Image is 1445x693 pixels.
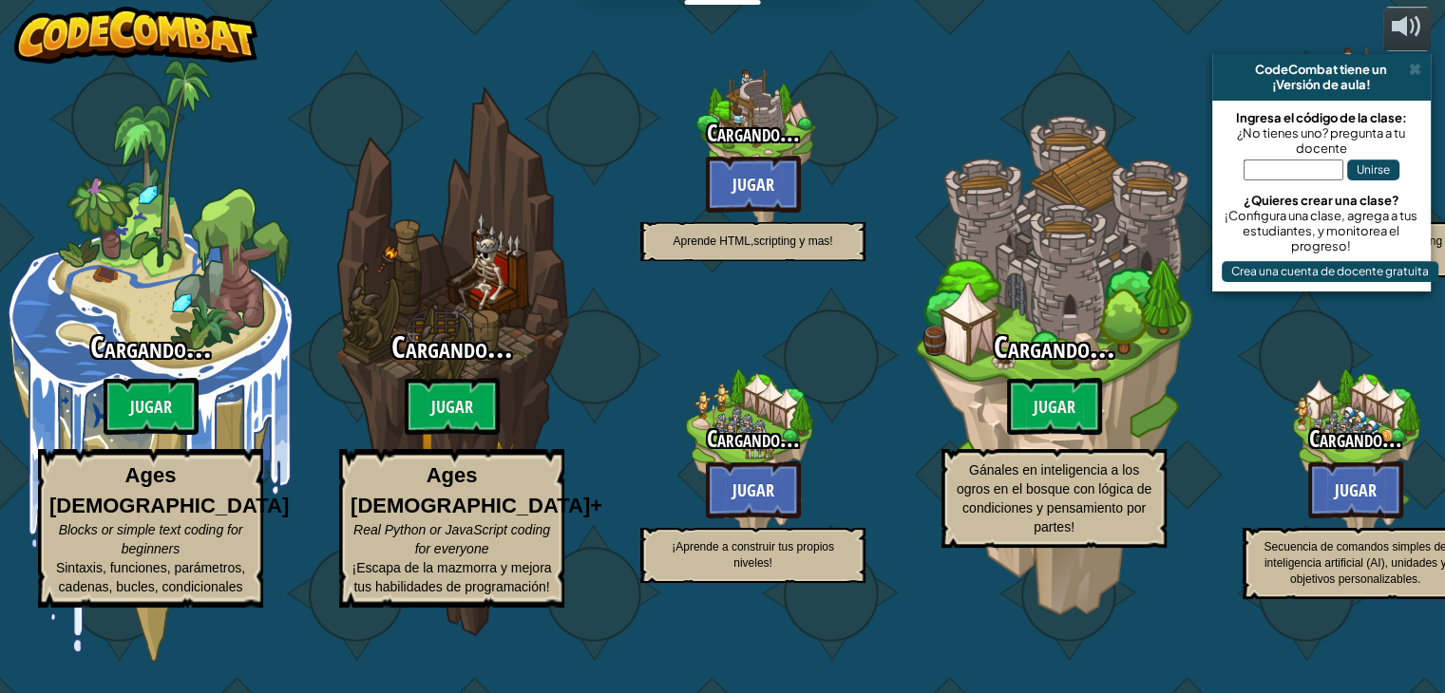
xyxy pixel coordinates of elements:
[707,422,800,455] span: Cargando...
[391,327,513,367] span: Cargando...
[351,463,602,516] strong: Ages [DEMOGRAPHIC_DATA]+
[672,540,834,570] span: ¡Aprende a construir tus propios niveles!
[56,560,245,594] span: Sintaxis, funciones, parámetros, cadenas, bucles, condicionales
[707,117,800,149] span: Cargando...
[994,327,1115,367] span: Cargando...
[1383,7,1431,51] button: Ajustar el volúmen
[49,463,289,516] strong: Ages [DEMOGRAPHIC_DATA]
[301,60,602,662] div: Complete previous world to unlock
[90,327,212,367] span: Cargando...
[104,378,199,435] btn: Jugar
[602,306,903,607] div: Complete previous world to unlock
[706,156,801,213] btn: Jugar
[59,522,243,556] span: Blocks or simple text coding for beginners
[1222,261,1438,282] button: Crea una cuenta de docente gratuita
[353,522,550,556] span: Real Python or JavaScript coding for everyone
[673,234,832,248] span: Aprende HTML,scripting y mas!
[1222,110,1421,125] div: Ingresa el código de la clase:
[1222,193,1421,208] div: ¿Quieres crear una clase?
[903,60,1205,662] div: Complete previous world to unlock
[957,462,1151,534] span: Gánales en inteligencia a los ogros en el bosque con lógica de condiciones y pensamiento por partes!
[1220,77,1423,92] div: ¡Versión de aula!
[1308,461,1403,518] btn: Jugar
[352,560,551,594] span: ¡Escapa de la mazmorra y mejora tus habilidades de programación!
[1222,208,1421,253] div: ¡Configura una clase, agrega a tus estudiantes, y monitorea el progreso!
[1220,62,1423,77] div: CodeCombat tiene un
[1347,159,1399,180] button: Unirse
[1222,125,1421,156] div: ¿No tienes uno? pregunta a tu docente
[1007,378,1102,435] btn: Jugar
[14,7,257,64] img: CodeCombat - Learn how to code by playing a game
[1309,422,1402,455] span: Cargando...
[405,378,500,435] btn: Jugar
[706,461,801,518] btn: Jugar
